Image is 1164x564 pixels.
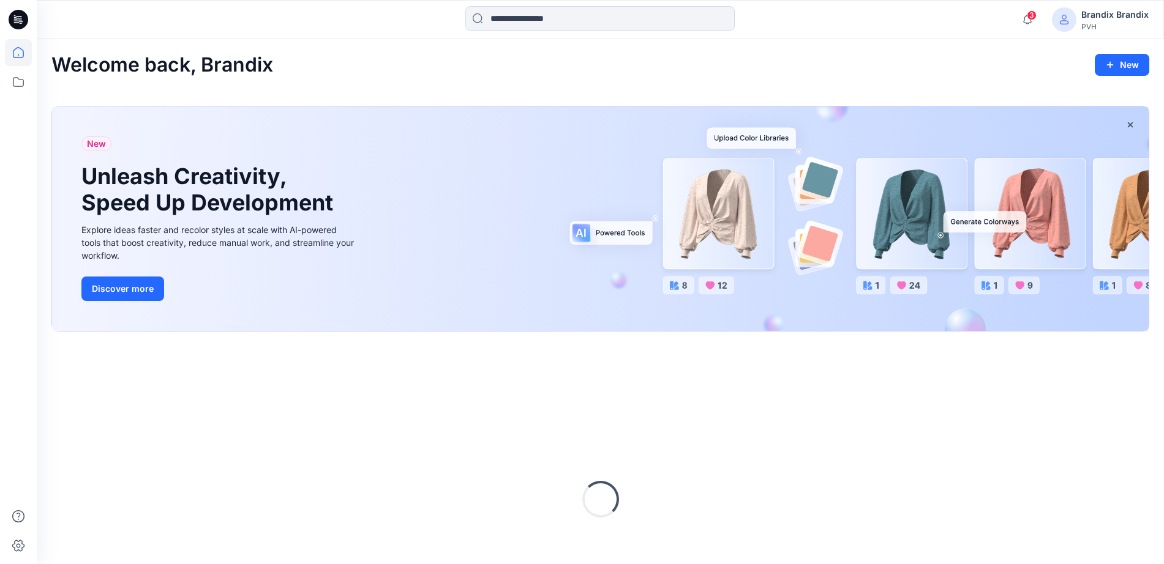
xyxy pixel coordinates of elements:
[81,223,357,262] div: Explore ideas faster and recolor styles at scale with AI-powered tools that boost creativity, red...
[51,54,273,76] h2: Welcome back, Brandix
[1095,54,1149,76] button: New
[87,136,106,151] span: New
[81,276,164,301] button: Discover more
[1081,7,1149,22] div: Brandix Brandix
[1027,10,1037,20] span: 3
[81,163,339,216] h1: Unleash Creativity, Speed Up Development
[1081,22,1149,31] div: PVH
[81,276,357,301] a: Discover more
[1059,15,1069,24] svg: avatar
